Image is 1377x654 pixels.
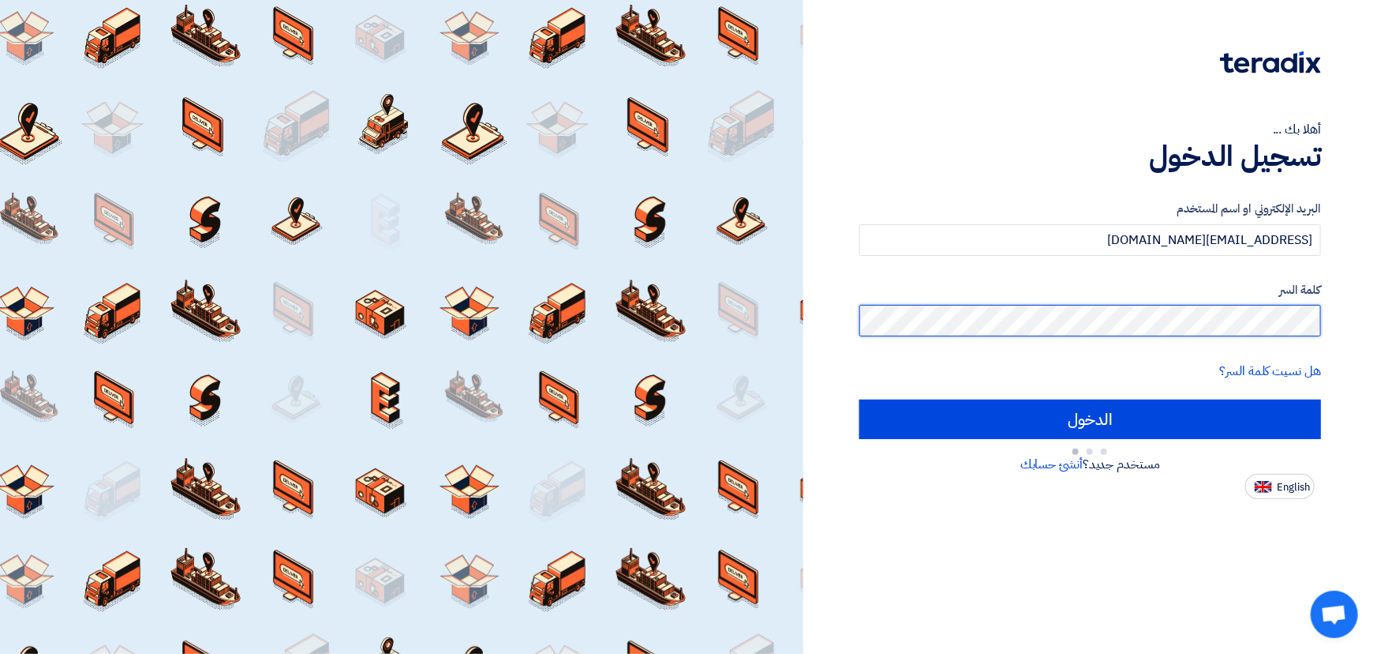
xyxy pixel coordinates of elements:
a: أنشئ حسابك [1020,455,1083,474]
div: Open chat [1311,591,1358,638]
input: أدخل بريد العمل الإلكتروني او اسم المستخدم الخاص بك ... [859,224,1321,256]
button: English [1245,474,1315,499]
div: مستخدم جديد؟ [859,455,1321,474]
img: en-US.png [1255,481,1272,493]
input: الدخول [859,400,1321,439]
div: أهلا بك ... [859,120,1321,139]
label: كلمة السر [859,281,1321,299]
h1: تسجيل الدخول [859,139,1321,174]
span: English [1277,482,1310,493]
a: هل نسيت كلمة السر؟ [1220,362,1321,381]
label: البريد الإلكتروني او اسم المستخدم [859,200,1321,218]
img: Teradix logo [1220,51,1321,73]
